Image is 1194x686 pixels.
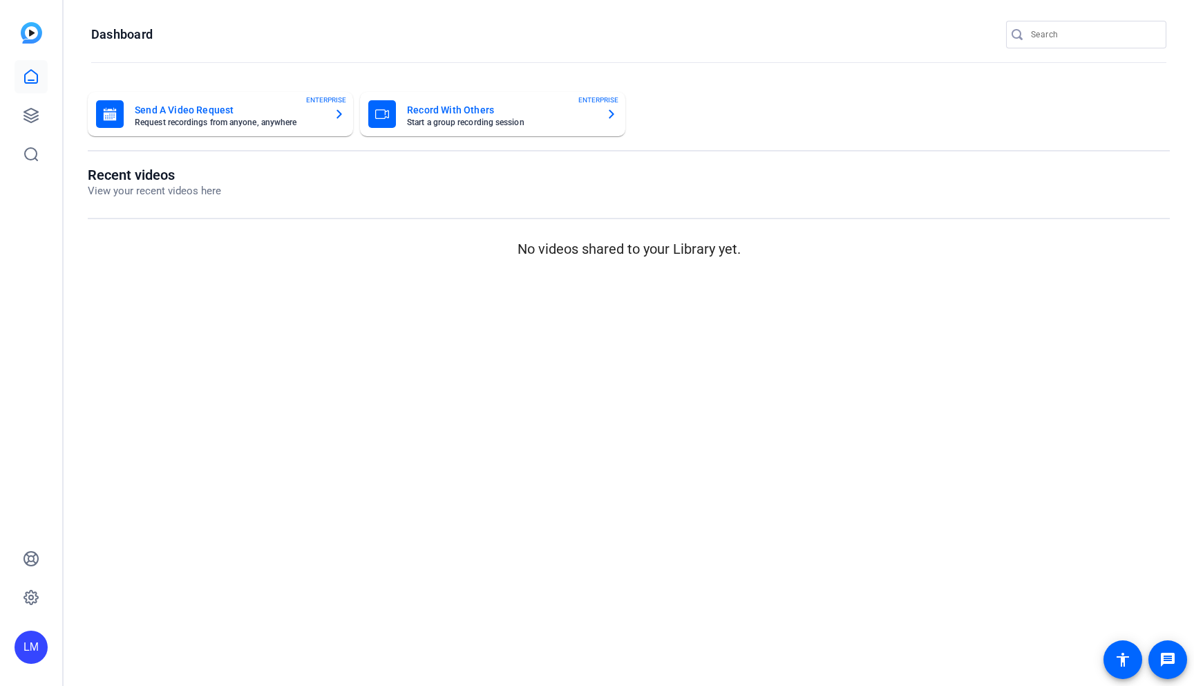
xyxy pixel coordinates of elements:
button: Send A Video RequestRequest recordings from anyone, anywhereENTERPRISE [88,92,353,136]
img: blue-gradient.svg [21,22,42,44]
button: Record With OthersStart a group recording sessionENTERPRISE [360,92,625,136]
span: ENTERPRISE [578,95,618,105]
mat-card-subtitle: Start a group recording session [407,118,595,127]
mat-card-title: Record With Others [407,102,595,118]
mat-card-subtitle: Request recordings from anyone, anywhere [135,118,323,127]
mat-card-title: Send A Video Request [135,102,323,118]
div: LM [15,631,48,664]
p: View your recent videos here [88,183,221,199]
h1: Dashboard [91,26,153,43]
h1: Recent videos [88,167,221,183]
span: ENTERPRISE [306,95,346,105]
input: Search [1031,26,1155,43]
p: No videos shared to your Library yet. [88,239,1170,259]
mat-icon: accessibility [1115,651,1131,668]
mat-icon: message [1159,651,1176,668]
